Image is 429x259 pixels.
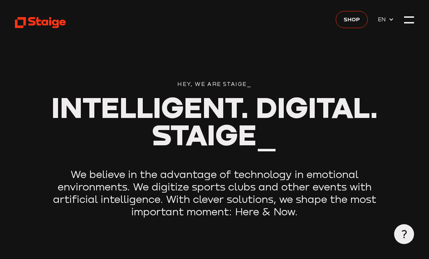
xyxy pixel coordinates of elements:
[378,15,388,23] span: EN
[344,15,360,23] span: Shop
[336,11,368,28] a: Shop
[15,80,414,88] div: Hey, we are Staige_
[46,168,384,218] p: We believe in the advantage of technology in emotional environments. We digitize sports clubs and...
[51,90,378,152] span: Intelligent. Digital. Staige_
